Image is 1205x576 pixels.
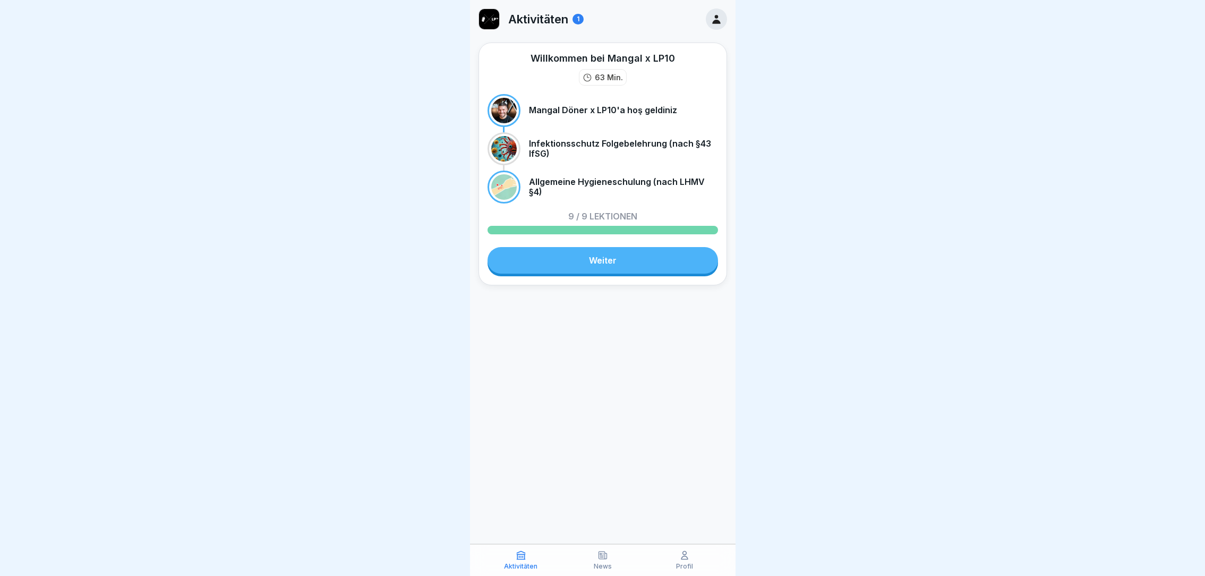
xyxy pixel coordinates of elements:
p: News [594,563,612,570]
p: 9 / 9 Lektionen [568,212,637,221]
div: Willkommen bei Mangal x LP10 [531,52,675,65]
p: Aktivitäten [508,12,568,26]
a: Weiter [488,247,718,274]
img: jvs61h8yp5svc916vg09yr2r.png [479,9,499,29]
p: Mangal Döner x LP10'a hoş geldiniz [529,105,677,115]
p: Infektionsschutz Folgebelehrung (nach §43 IfSG) [529,139,718,159]
p: Aktivitäten [504,563,537,570]
p: Profil [676,563,693,570]
p: Allgemeine Hygieneschulung (nach LHMV §4) [529,177,718,197]
p: 63 Min. [595,72,623,83]
div: 1 [572,14,584,24]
